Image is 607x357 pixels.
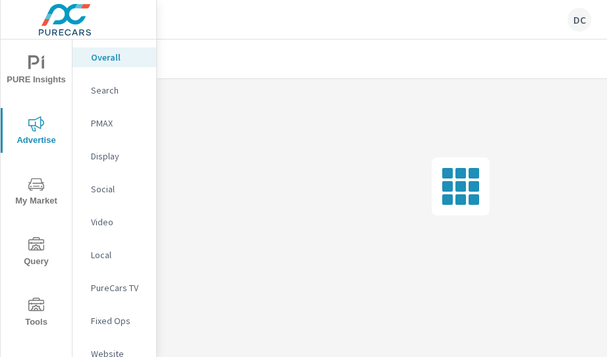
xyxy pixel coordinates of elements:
[72,146,156,166] div: Display
[91,215,146,229] p: Video
[5,177,68,209] span: My Market
[72,278,156,298] div: PureCars TV
[72,47,156,67] div: Overall
[91,150,146,163] p: Display
[91,248,146,261] p: Local
[72,113,156,133] div: PMAX
[72,212,156,232] div: Video
[72,80,156,100] div: Search
[91,51,146,64] p: Overall
[72,179,156,199] div: Social
[91,281,146,294] p: PureCars TV
[5,55,68,88] span: PURE Insights
[72,245,156,265] div: Local
[91,314,146,327] p: Fixed Ops
[5,237,68,269] span: Query
[5,298,68,330] span: Tools
[91,84,146,97] p: Search
[91,182,146,196] p: Social
[91,117,146,130] p: PMAX
[5,116,68,148] span: Advertise
[72,311,156,331] div: Fixed Ops
[567,8,591,32] div: DC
